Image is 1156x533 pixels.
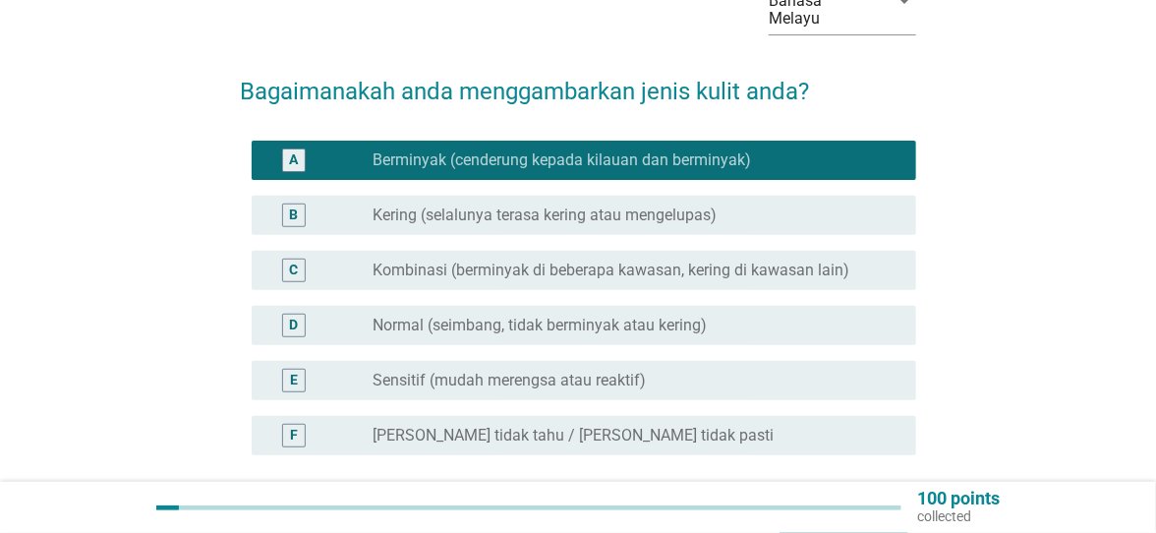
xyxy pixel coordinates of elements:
label: Kombinasi (berminyak di beberapa kawasan, kering di kawasan lain) [373,261,849,280]
p: collected [917,507,1000,525]
label: Normal (seimbang, tidak berminyak atau kering) [373,316,707,335]
label: Kering (selalunya terasa kering atau mengelupas) [373,206,717,225]
div: D [289,316,298,336]
div: E [290,371,298,391]
label: Sensitif (mudah merengsa atau reaktif) [373,371,646,390]
div: B [289,206,298,226]
div: F [290,426,298,446]
div: A [289,150,298,171]
label: Berminyak (cenderung kepada kilauan dan berminyak) [373,150,751,170]
h2: Bagaimanakah anda menggambarkan jenis kulit anda? [240,54,916,109]
div: C [289,261,298,281]
p: 100 points [917,490,1000,507]
label: [PERSON_NAME] tidak tahu / [PERSON_NAME] tidak pasti [373,426,774,445]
